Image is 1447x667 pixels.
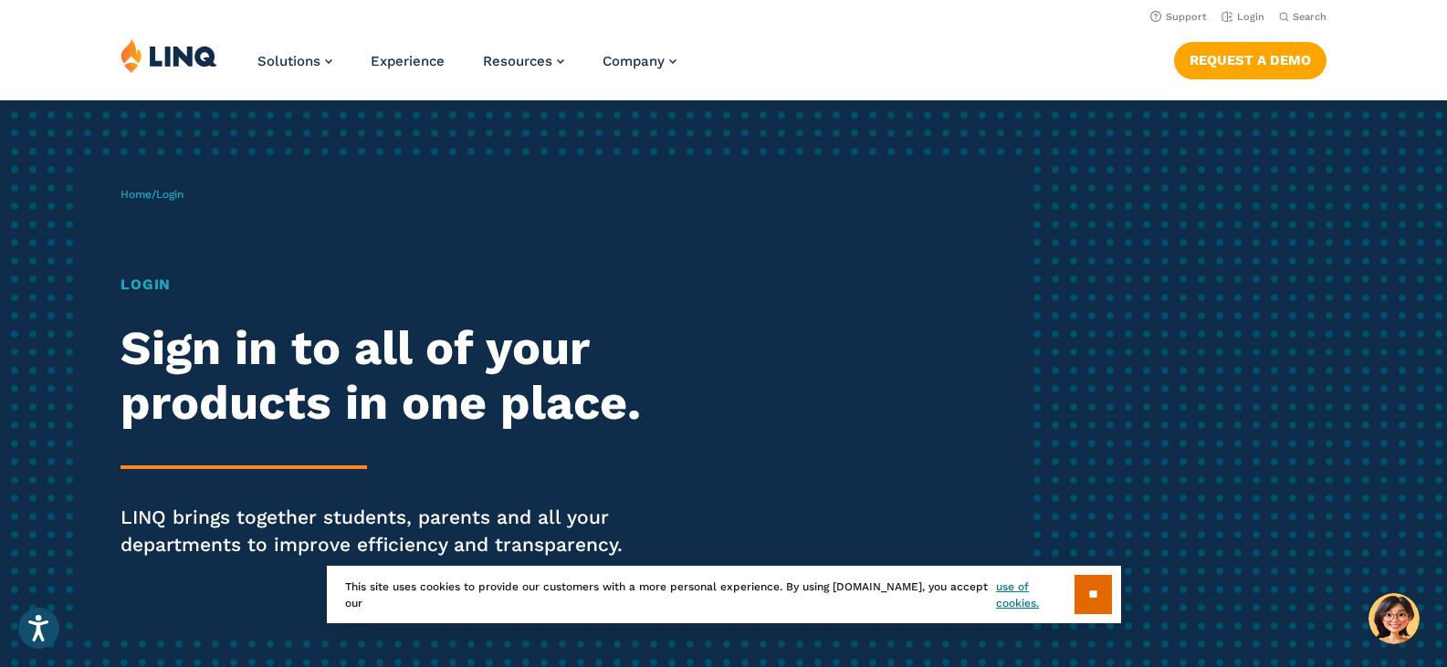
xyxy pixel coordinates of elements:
span: Search [1293,11,1326,23]
a: Home [121,188,152,201]
a: Experience [371,53,445,69]
button: Open Search Bar [1279,10,1326,24]
div: This site uses cookies to provide our customers with a more personal experience. By using [DOMAIN... [327,566,1121,623]
span: Company [603,53,665,69]
a: Login [1222,11,1264,23]
h1: Login [121,274,678,296]
img: LINQ | K‑12 Software [121,38,217,73]
a: Company [603,53,676,69]
nav: Button Navigation [1174,38,1326,78]
p: LINQ brings together students, parents and all your departments to improve efficiency and transpa... [121,504,678,558]
button: Hello, have a question? Let’s chat. [1368,593,1420,644]
a: use of cookies. [996,578,1074,611]
a: Solutions [257,53,332,69]
span: / [121,188,183,201]
nav: Primary Navigation [257,38,676,99]
span: Login [156,188,183,201]
a: Request a Demo [1174,42,1326,78]
span: Resources [483,53,552,69]
h2: Sign in to all of your products in one place. [121,321,678,431]
a: Resources [483,53,564,69]
a: Support [1150,11,1207,23]
span: Solutions [257,53,320,69]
